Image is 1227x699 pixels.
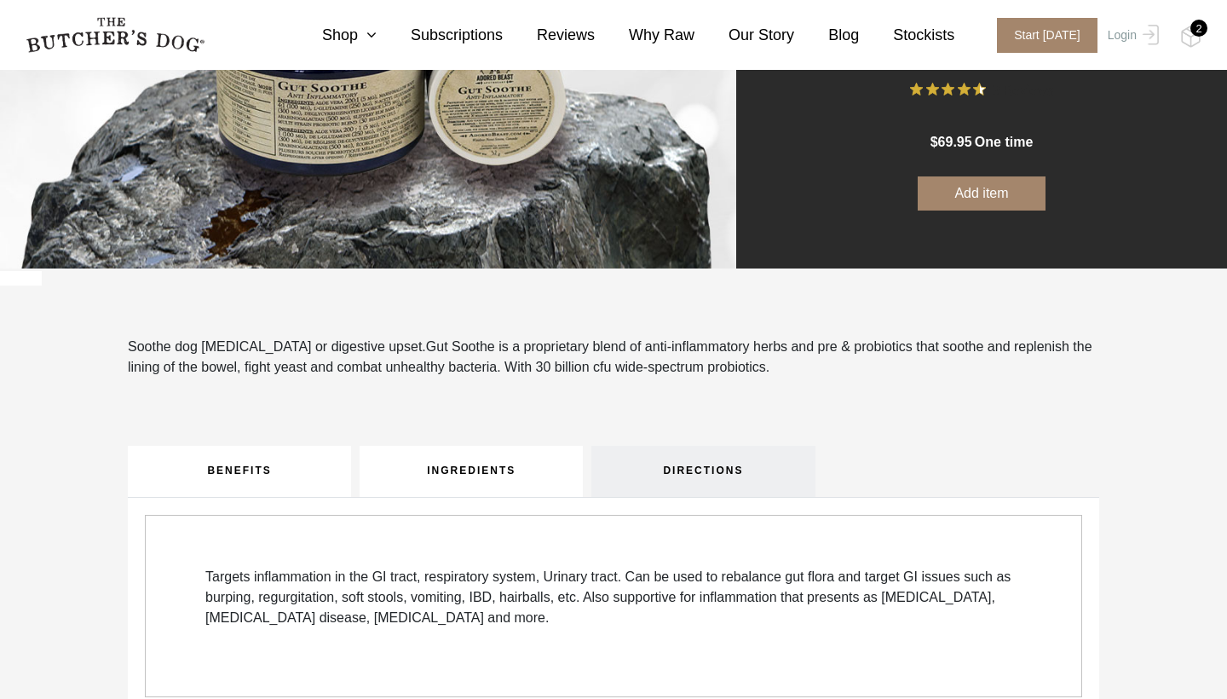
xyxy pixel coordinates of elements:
a: Why Raw [595,24,694,47]
span: one time [975,135,1033,149]
a: Shop [288,24,377,47]
a: Start [DATE] [980,18,1103,53]
p: Targets inflammation in the GI tract, respiratory system, Urinary tract. Can be used to rebalance... [205,567,1039,628]
span: Gut Soothe is a proprietary blend of anti-inflammatory herbs and pre & probiotics that soothe and... [128,339,1092,374]
button: Add item [918,176,1046,211]
a: Stockists [859,24,954,47]
a: BENEFITS [128,446,351,497]
a: Login [1103,18,1159,53]
a: Our Story [694,24,794,47]
span: $ [930,135,938,149]
span: Start [DATE] [997,18,1097,53]
span: 3 Reviews [993,77,1053,102]
button: Rated 4.7 out of 5 stars from 3 reviews. Jump to reviews. [910,77,1053,102]
a: INGREDIENTS [360,446,583,497]
a: DIRECTIONS [591,446,815,497]
div: 2 [1190,20,1207,37]
a: Blog [794,24,859,47]
img: TBD_Cart-Full.png [1180,26,1201,48]
a: Subscriptions [377,24,503,47]
a: Reviews [503,24,595,47]
p: Soothe dog [MEDICAL_DATA] or digestive upset. [128,337,1099,378]
span: 69.95 [938,135,972,149]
